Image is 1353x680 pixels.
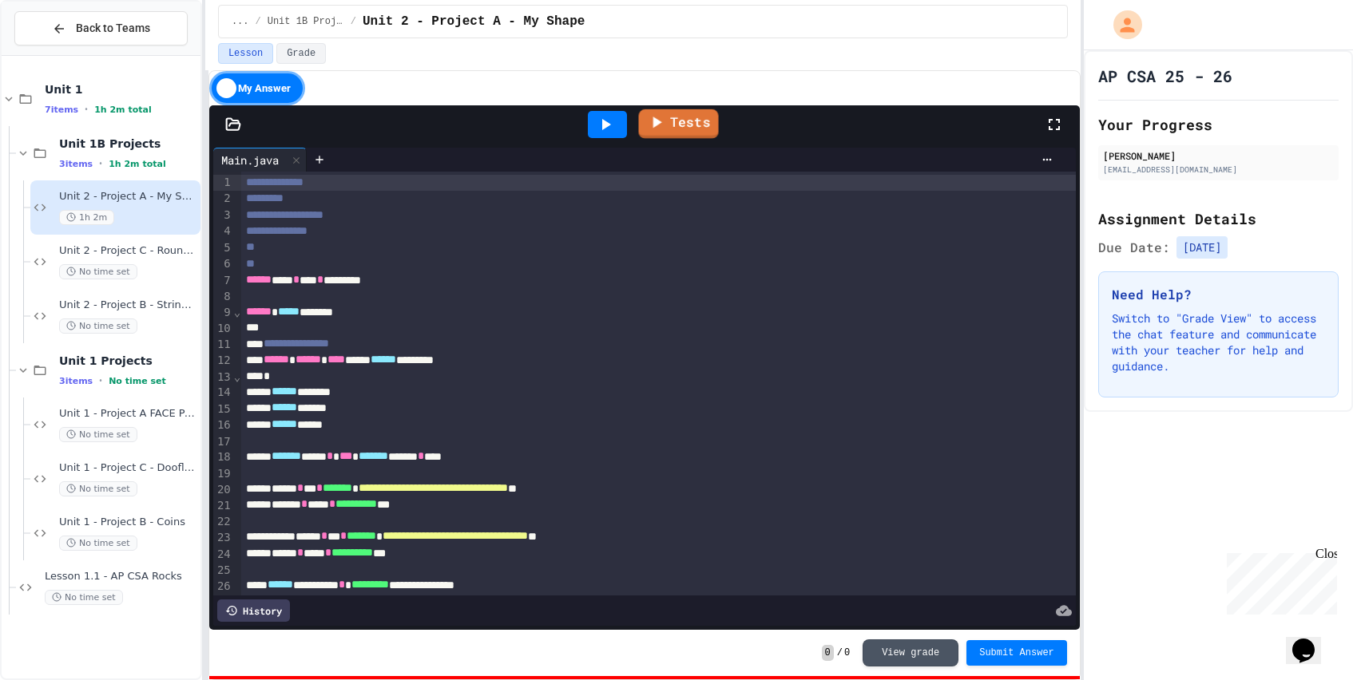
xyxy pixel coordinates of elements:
[45,590,123,605] span: No time set
[213,417,233,433] div: 16
[217,599,290,622] div: History
[14,11,188,45] button: Back to Teams
[85,103,88,116] span: •
[109,376,166,386] span: No time set
[363,12,585,31] span: Unit 2 - Project A - My Shape
[1097,6,1146,43] div: My Account
[213,449,233,465] div: 18
[45,82,197,97] span: Unit 1
[213,175,233,191] div: 1
[213,579,233,595] div: 26
[351,15,356,28] span: /
[218,43,273,64] button: Lesson
[59,376,93,386] span: 3 items
[1098,238,1170,257] span: Due Date:
[232,15,249,28] span: ...
[1112,285,1325,304] h3: Need Help?
[59,159,93,169] span: 3 items
[213,240,233,256] div: 5
[213,482,233,498] div: 20
[45,105,78,115] span: 7 items
[276,43,326,64] button: Grade
[213,191,233,207] div: 2
[213,547,233,563] div: 24
[1098,65,1232,87] h1: AP CSA 25 - 26
[59,298,197,312] span: Unit 2 - Project B - String Program
[94,105,152,115] span: 1h 2m total
[268,15,344,28] span: Unit 1B Projects
[256,15,261,28] span: /
[1098,113,1339,136] h2: Your Progress
[213,370,233,385] div: 13
[213,563,233,579] div: 25
[213,289,233,305] div: 8
[213,337,233,353] div: 11
[213,152,287,168] div: Main.java
[213,385,233,401] div: 14
[213,208,233,223] div: 3
[45,570,197,583] span: Lesson 1.1 - AP CSA Rocks
[213,401,233,417] div: 15
[1176,236,1228,259] span: [DATE]
[6,6,110,101] div: Chat with us now!Close
[59,318,137,334] span: No time set
[213,434,233,450] div: 17
[59,244,197,258] span: Unit 2 - Project C - Round Things
[59,264,137,279] span: No time set
[59,516,197,529] span: Unit 1 - Project B - Coins
[863,639,958,666] button: View grade
[213,498,233,514] div: 21
[213,353,233,369] div: 12
[233,306,241,318] span: Fold line
[213,530,233,546] div: 23
[1103,164,1334,176] div: [EMAIL_ADDRESS][DOMAIN_NAME]
[99,374,102,387] span: •
[213,305,233,321] div: 9
[213,223,233,239] div: 4
[213,321,233,337] div: 10
[844,646,850,659] span: 0
[59,210,114,225] span: 1h 2m
[638,109,718,139] a: Tests
[59,481,137,496] span: No time set
[213,595,233,611] div: 27
[213,466,233,482] div: 19
[59,354,197,368] span: Unit 1 Projects
[1220,547,1337,615] iframe: chat widget
[59,427,137,442] span: No time set
[213,256,233,272] div: 6
[837,646,843,659] span: /
[979,646,1054,659] span: Submit Answer
[1286,616,1337,664] iframe: chat widget
[233,370,241,383] span: Fold line
[59,461,197,475] span: Unit 1 - Project C - Dooflingies
[213,148,307,172] div: Main.java
[822,645,834,661] span: 0
[1112,310,1325,374] p: Switch to "Grade View" to access the chat feature and communicate with your teacher for help and ...
[76,20,150,37] span: Back to Teams
[1098,208,1339,230] h2: Assignment Details
[109,159,166,169] span: 1h 2m total
[213,514,233,530] div: 22
[99,157,102,170] span: •
[59,136,197,151] span: Unit 1B Projects
[966,640,1067,666] button: Submit Answer
[59,190,197,204] span: Unit 2 - Project A - My Shape
[59,536,137,551] span: No time set
[1103,148,1334,163] div: [PERSON_NAME]
[213,273,233,289] div: 7
[59,407,197,421] span: Unit 1 - Project A FACE PAINTER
